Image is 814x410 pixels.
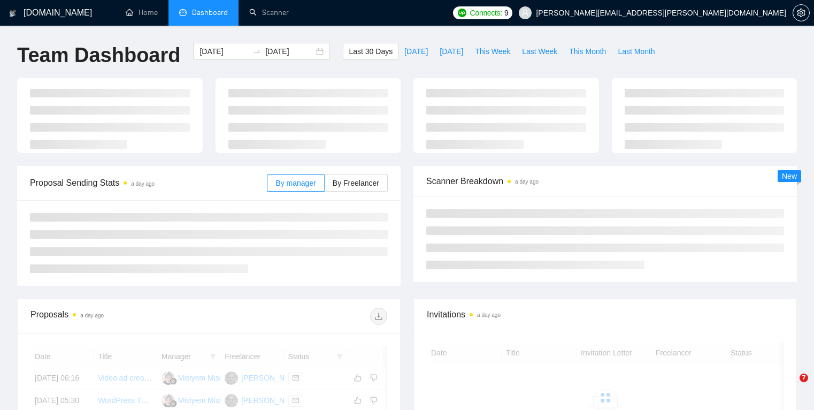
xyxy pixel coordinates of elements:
[793,4,810,21] button: setting
[349,45,393,57] span: Last 30 Days
[275,179,316,187] span: By manager
[470,7,502,19] span: Connects:
[249,8,289,17] a: searchScanner
[9,5,17,22] img: logo
[343,43,398,60] button: Last 30 Days
[427,308,784,321] span: Invitations
[521,9,529,17] span: user
[30,176,267,189] span: Proposal Sending Stats
[793,9,809,17] span: setting
[199,45,248,57] input: Start date
[515,179,539,185] time: a day ago
[504,7,509,19] span: 9
[333,179,379,187] span: By Freelancer
[563,43,612,60] button: This Month
[800,374,808,382] span: 7
[469,43,516,60] button: This Week
[782,172,797,180] span: New
[516,43,563,60] button: Last Week
[404,45,428,57] span: [DATE]
[80,313,104,318] time: a day ago
[126,8,158,17] a: homeHome
[434,43,469,60] button: [DATE]
[179,9,187,16] span: dashboard
[426,174,784,188] span: Scanner Breakdown
[793,9,810,17] a: setting
[17,43,180,68] h1: Team Dashboard
[618,45,655,57] span: Last Month
[778,374,803,399] iframe: Intercom live chat
[192,8,228,17] span: Dashboard
[440,45,463,57] span: [DATE]
[475,45,510,57] span: This Week
[477,312,501,318] time: a day ago
[522,45,557,57] span: Last Week
[252,47,261,56] span: to
[569,45,606,57] span: This Month
[612,43,661,60] button: Last Month
[265,45,314,57] input: End date
[458,9,466,17] img: upwork-logo.png
[30,308,209,325] div: Proposals
[252,47,261,56] span: swap-right
[131,181,155,187] time: a day ago
[398,43,434,60] button: [DATE]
